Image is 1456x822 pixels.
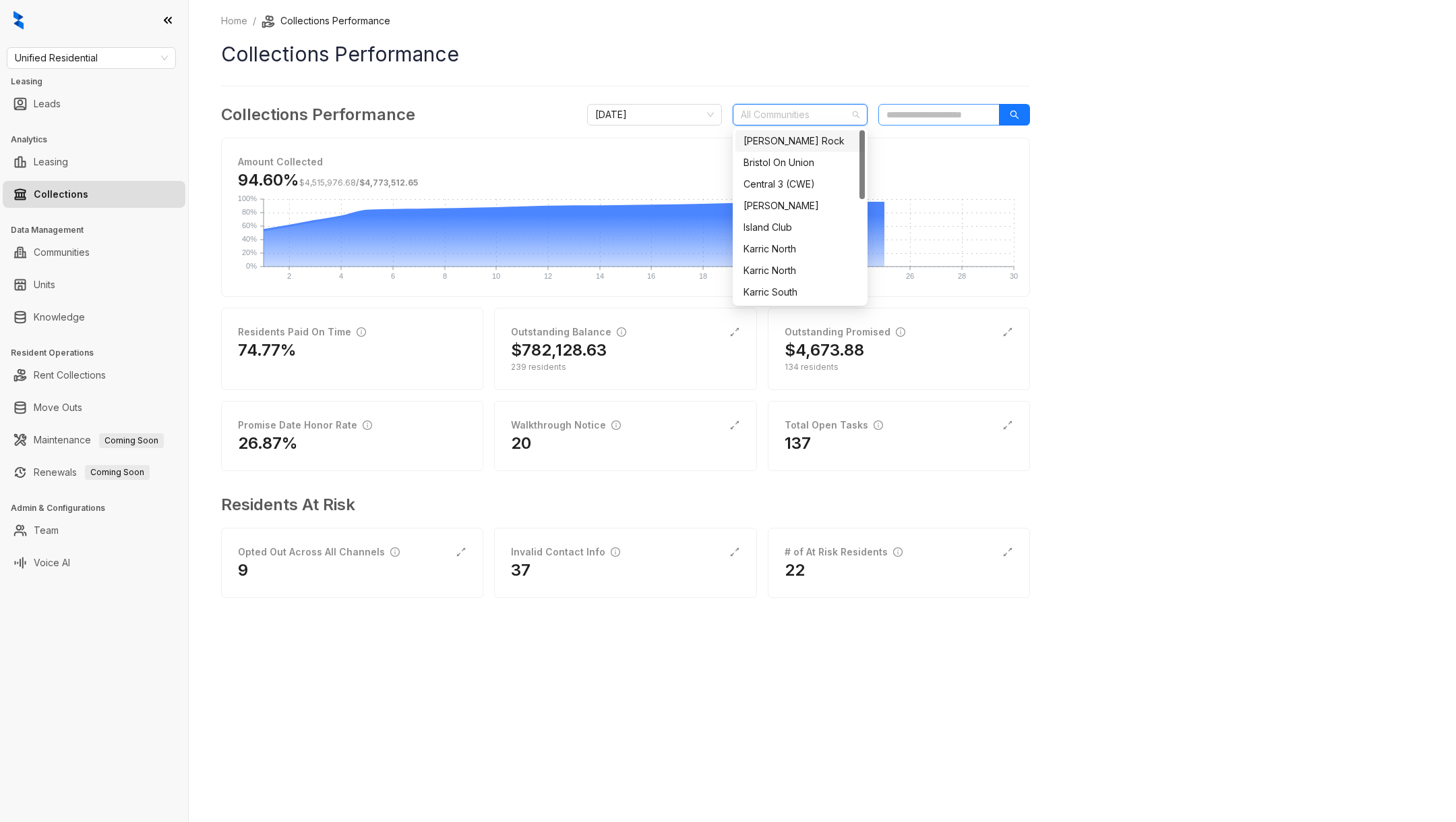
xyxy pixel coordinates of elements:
[492,272,500,280] text: 10
[363,420,372,430] span: info-circle
[3,239,185,266] li: Communities
[3,394,185,421] li: Move Outs
[238,169,418,191] h3: 94.60%
[744,220,857,235] div: Island Club
[238,545,400,559] div: Opted Out Across All Channels
[735,281,865,303] div: Karric South
[735,217,865,238] div: Island Club
[238,194,257,202] text: 100%
[647,272,655,280] text: 16
[958,272,966,280] text: 28
[218,13,250,28] a: Home
[339,272,343,280] text: 4
[34,148,68,175] a: Leasing
[238,433,298,454] h2: 26.87%
[3,148,185,175] li: Leasing
[511,339,607,361] h2: $782,128.63
[699,272,707,280] text: 18
[744,263,857,278] div: Karric North
[1010,110,1019,119] span: search
[896,327,905,337] span: info-circle
[735,238,865,260] div: Karric North
[391,272,395,280] text: 6
[11,76,188,88] h3: Leasing
[511,361,739,373] div: 239 residents
[3,181,185,208] li: Collections
[3,549,185,576] li: Voice AI
[34,90,61,117] a: Leads
[242,248,257,256] text: 20%
[729,547,740,557] span: expand-alt
[246,262,257,270] text: 0%
[456,547,466,557] span: expand-alt
[3,427,185,454] li: Maintenance
[11,134,188,146] h3: Analytics
[357,327,366,337] span: info-circle
[221,103,415,127] h3: Collections Performance
[744,177,857,192] div: Central 3 (CWE)
[735,260,865,281] div: Karric North
[744,285,857,300] div: Karric South
[3,271,185,298] li: Units
[511,559,530,581] h2: 37
[34,304,85,331] a: Knowledge
[34,459,150,486] a: RenewalsComing Soon
[785,545,903,559] div: # of At Risk Residents
[595,105,714,125] span: September 2025
[242,208,257,216] text: 80%
[34,549,70,576] a: Voice AI
[511,325,626,339] div: Outstanding Balance
[11,502,188,514] h3: Admin & Configurations
[390,547,400,557] span: info-circle
[785,325,905,339] div: Outstanding Promised
[3,304,185,331] li: Knowledge
[34,271,55,298] a: Units
[874,420,883,430] span: info-circle
[735,195,865,217] div: Delmar
[1002,420,1013,431] span: expand-alt
[287,272,291,280] text: 2
[11,347,188,359] h3: Resident Operations
[34,239,90,266] a: Communities
[253,13,256,28] li: /
[11,224,188,236] h3: Data Management
[99,433,164,448] span: Coming Soon
[238,156,323,167] strong: Amount Collected
[611,547,620,557] span: info-circle
[744,242,857,256] div: Karric North
[242,221,257,229] text: 60%
[611,420,621,430] span: info-circle
[617,327,626,337] span: info-circle
[785,361,1013,373] div: 134 residents
[238,339,297,361] h2: 74.77%
[744,134,857,148] div: [PERSON_NAME] Rock
[3,362,185,389] li: Rent Collections
[299,177,418,188] span: /
[785,433,811,454] h2: 137
[729,327,740,337] span: expand-alt
[544,272,552,280] text: 12
[221,39,1030,70] h1: Collections Performance
[262,13,390,28] li: Collections Performance
[729,420,740,431] span: expand-alt
[511,545,620,559] div: Invalid Contact Info
[744,198,857,213] div: [PERSON_NAME]
[1010,272,1018,280] text: 30
[744,155,857,170] div: Bristol On Union
[735,130,865,152] div: Brant Rock
[359,177,418,188] span: $4,773,512.65
[735,173,865,195] div: Central 3 (CWE)
[596,272,604,280] text: 14
[34,394,82,421] a: Move Outs
[238,418,372,433] div: Promise Date Honor Rate
[299,177,356,188] span: $4,515,976.68
[735,152,865,173] div: Bristol On Union
[34,181,88,208] a: Collections
[443,272,447,280] text: 8
[34,517,59,544] a: Team
[15,48,168,68] span: Unified Residential
[511,418,621,433] div: Walkthrough Notice
[785,559,805,581] h2: 22
[238,559,248,581] h2: 9
[242,235,257,243] text: 40%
